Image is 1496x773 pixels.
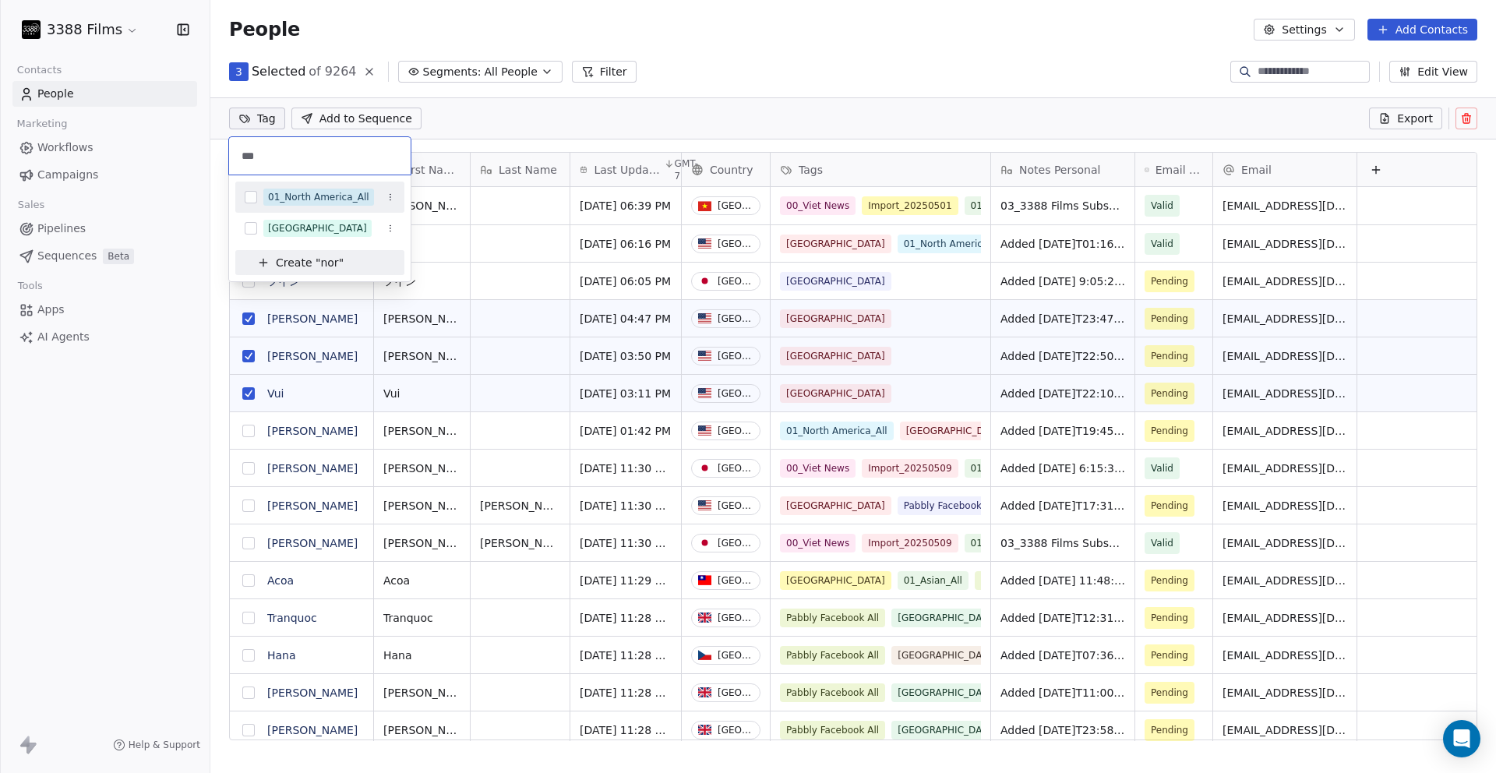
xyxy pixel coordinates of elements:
div: [GEOGRAPHIC_DATA] [268,221,367,235]
div: Suggestions [235,182,404,275]
span: Create " [276,255,320,271]
span: " [339,255,344,271]
button: Create "nor" [245,250,395,275]
span: nor [320,255,338,271]
div: 01_North America_All [268,190,369,204]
